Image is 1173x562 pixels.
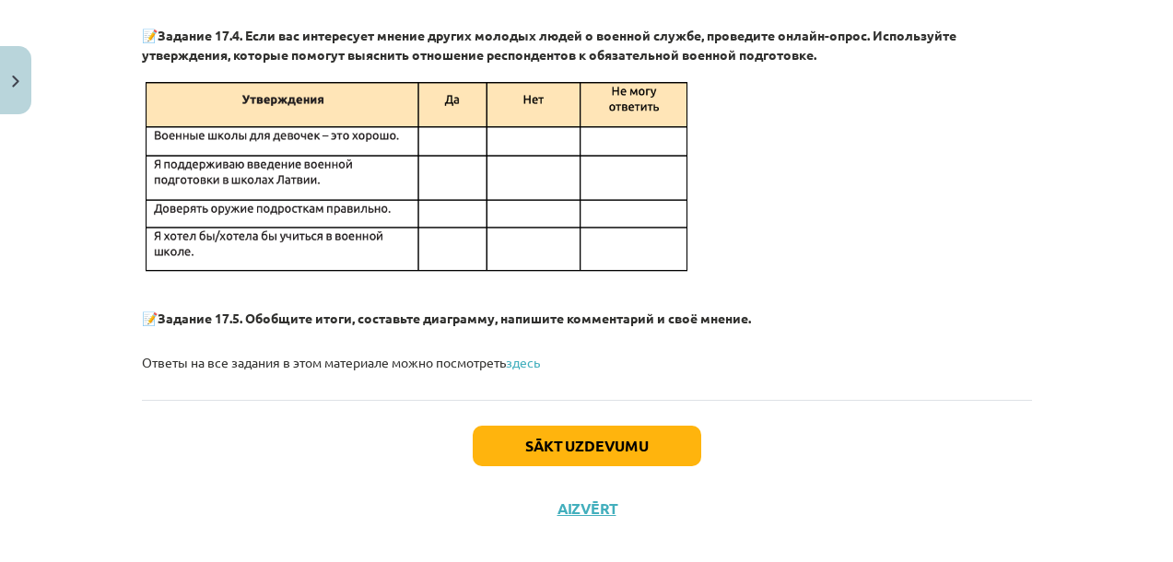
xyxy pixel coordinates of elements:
b: Задание 17.4. Если вас интересует мнение других молодых людей о военной службе, проведите онлайн-... [142,27,956,63]
button: Aizvērt [552,499,622,518]
a: здесь [506,354,540,370]
strong: 📝 [142,27,158,43]
button: Sākt uzdevumu [473,426,701,466]
p: Ответы на все задания в этом материале можно посмотреть [142,339,1032,372]
b: Задание 17.5. Обобщите итоги, составьте диаграмму, напишите комментарий и своё мнение. [158,310,751,326]
img: icon-close-lesson-0947bae3869378f0d4975bcd49f059093ad1ed9edebbc8119c70593378902aed.svg [12,76,19,88]
strong: 📝 [142,310,158,326]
